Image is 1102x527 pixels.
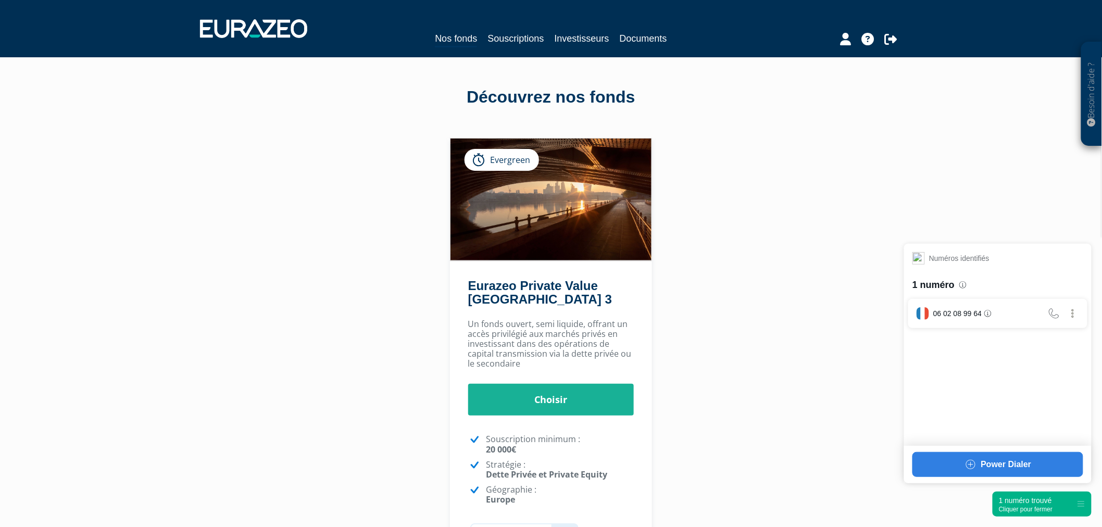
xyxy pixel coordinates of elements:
strong: Europe [486,494,516,505]
a: Nos fonds [435,31,477,47]
img: 1732889491-logotype_eurazeo_blanc_rvb.png [200,19,307,38]
a: Souscriptions [487,31,544,46]
a: Eurazeo Private Value [GEOGRAPHIC_DATA] 3 [468,279,612,306]
strong: 20 000€ [486,444,517,455]
strong: Dette Privée et Private Equity [486,469,608,480]
p: Souscription minimum : [486,434,634,454]
a: Documents [620,31,667,46]
p: Géographie : [486,485,634,505]
p: Stratégie : [486,460,634,480]
p: Un fonds ouvert, semi liquide, offrant un accès privilégié aux marchés privés en investissant dan... [468,319,634,369]
p: Besoin d'aide ? [1086,47,1098,141]
div: Découvrez nos fonds [254,85,848,109]
img: Eurazeo Private Value Europe 3 [450,139,652,260]
a: Choisir [468,384,634,416]
a: Investisseurs [555,31,609,46]
div: Evergreen [465,149,539,171]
